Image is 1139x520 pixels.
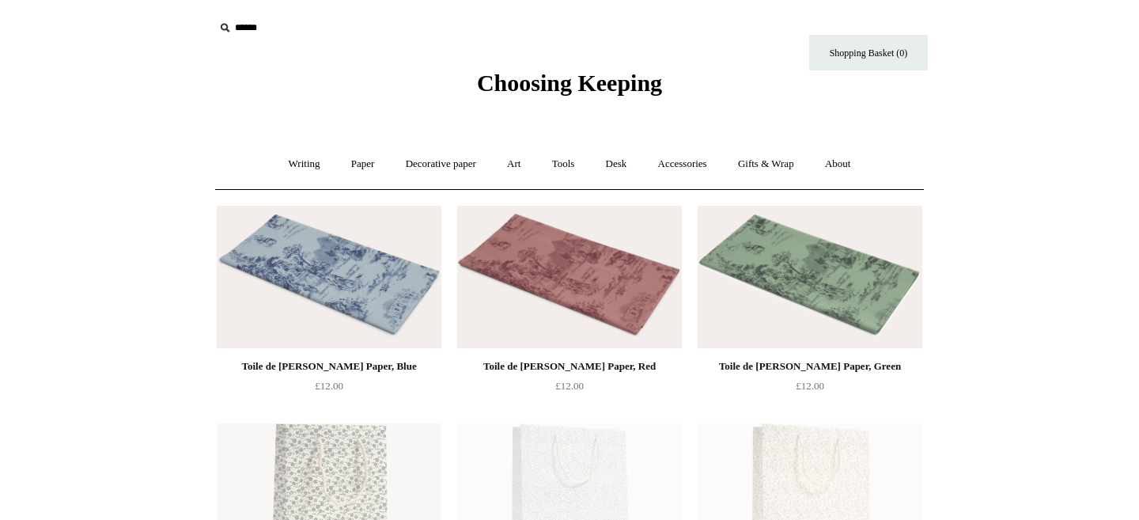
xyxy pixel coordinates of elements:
a: Toile de [PERSON_NAME] Paper, Red £12.00 [457,357,682,422]
a: Toile de [PERSON_NAME] Paper, Green £12.00 [698,357,922,422]
span: Choosing Keeping [477,70,662,96]
img: Toile de Jouy Tissue Paper, Blue [217,206,441,348]
a: Shopping Basket (0) [809,35,928,70]
div: Toile de [PERSON_NAME] Paper, Red [461,357,678,376]
a: Toile de Jouy Tissue Paper, Blue Toile de Jouy Tissue Paper, Blue [217,206,441,348]
span: £12.00 [315,380,343,392]
a: Accessories [644,143,721,185]
img: Toile de Jouy Tissue Paper, Red [457,206,682,348]
a: Tools [538,143,589,185]
a: Paper [337,143,389,185]
div: Toile de [PERSON_NAME] Paper, Blue [221,357,437,376]
a: Writing [274,143,335,185]
a: Art [493,143,535,185]
span: £12.00 [555,380,584,392]
a: Toile de Jouy Tissue Paper, Red Toile de Jouy Tissue Paper, Red [457,206,682,348]
span: £12.00 [796,380,824,392]
div: Toile de [PERSON_NAME] Paper, Green [702,357,918,376]
img: Toile de Jouy Tissue Paper, Green [698,206,922,348]
a: Choosing Keeping [477,82,662,93]
a: About [811,143,865,185]
a: Gifts & Wrap [724,143,808,185]
a: Toile de [PERSON_NAME] Paper, Blue £12.00 [217,357,441,422]
a: Toile de Jouy Tissue Paper, Green Toile de Jouy Tissue Paper, Green [698,206,922,348]
a: Desk [592,143,641,185]
a: Decorative paper [392,143,490,185]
